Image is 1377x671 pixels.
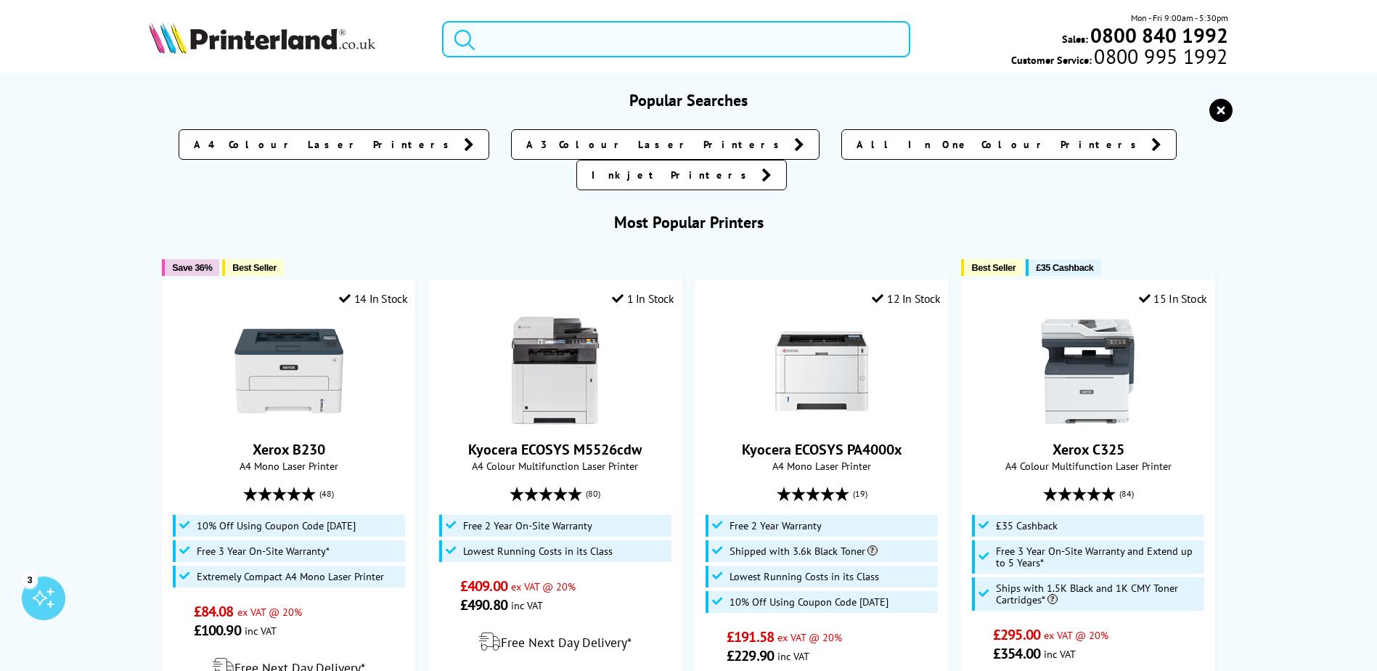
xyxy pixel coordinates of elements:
span: inc VAT [245,624,277,638]
span: ex VAT @ 20% [511,579,576,593]
span: inc VAT [511,598,543,612]
span: Mon - Fri 9:00am - 5:30pm [1131,11,1228,25]
span: A4 Mono Laser Printer [170,459,407,473]
span: A4 Colour Multifunction Laser Printer [969,459,1206,473]
span: £229.90 [727,646,774,665]
img: Kyocera ECOSYS M5526cdw [501,317,610,426]
span: Free 3 Year On-Site Warranty and Extend up to 5 Years* [996,545,1201,569]
a: Printerland Logo [149,22,424,57]
span: £84.08 [194,602,234,621]
a: 0800 840 1992 [1088,28,1228,42]
span: (84) [1119,480,1134,508]
h3: Most Popular Printers [149,212,1227,232]
a: Xerox C325 [1034,414,1143,428]
span: (19) [853,480,867,508]
span: Lowest Running Costs in its Class [730,571,879,582]
span: £409.00 [460,577,507,595]
span: £191.58 [727,627,774,646]
div: 12 In Stock [872,291,940,306]
span: 10% Off Using Coupon Code [DATE] [197,520,356,532]
button: Save 36% [162,259,219,276]
span: Customer Service: [1011,49,1227,67]
span: inc VAT [1044,647,1076,661]
span: ex VAT @ 20% [1044,628,1108,642]
a: Xerox B230 [234,414,343,428]
input: Search prod [442,21,910,57]
span: Shipped with 3.6k Black Toner [730,545,878,557]
a: Kyocera ECOSYS PA4000x [767,414,876,428]
span: £354.00 [993,644,1040,663]
span: inc VAT [777,649,809,663]
span: Ships with 1.5K Black and 1K CMY Toner Cartridges* [996,582,1201,606]
a: Kyocera ECOSYS M5526cdw [501,414,610,428]
img: Xerox B230 [234,317,343,426]
button: Best Seller [222,259,284,276]
span: A4 Colour Laser Printers [194,137,457,152]
button: £35 Cashback [1026,259,1100,276]
img: Xerox C325 [1034,317,1143,426]
a: Kyocera ECOSYS M5526cdw [468,440,642,459]
span: £35 Cashback [1036,262,1093,273]
span: Lowest Running Costs in its Class [463,545,613,557]
span: ex VAT @ 20% [777,630,842,644]
span: £490.80 [460,595,507,614]
h3: Popular Searches [149,90,1227,110]
span: £295.00 [993,625,1040,644]
span: A4 Mono Laser Printer [703,459,940,473]
span: Save 36% [172,262,212,273]
div: 3 [22,572,38,587]
span: A4 Colour Multifunction Laser Printer [436,459,674,473]
div: modal_delivery [436,622,674,662]
button: Best Seller [961,259,1023,276]
span: Best Seller [232,262,277,273]
span: ex VAT @ 20% [237,605,302,619]
span: 10% Off Using Coupon Code [DATE] [730,596,888,608]
b: 0800 840 1992 [1090,22,1228,49]
span: Sales: [1062,32,1088,46]
a: Xerox B230 [253,440,325,459]
span: Best Seller [971,262,1016,273]
a: Kyocera ECOSYS PA4000x [742,440,902,459]
span: £100.90 [194,621,241,640]
div: 14 In Stock [339,291,407,306]
span: (80) [586,480,600,508]
span: (48) [319,480,334,508]
a: A4 Colour Laser Printers [179,129,489,160]
a: Xerox C325 [1053,440,1124,459]
a: Inkjet Printers [576,160,787,190]
div: 15 In Stock [1139,291,1207,306]
a: A3 Colour Laser Printers [511,129,820,160]
div: 1 In Stock [612,291,674,306]
span: 0800 995 1992 [1092,49,1227,63]
img: Printerland Logo [149,22,375,54]
span: All In One Colour Printers [857,137,1144,152]
a: All In One Colour Printers [841,129,1177,160]
span: £35 Cashback [996,520,1058,532]
span: Free 2 Year Warranty [730,520,822,532]
span: A3 Colour Laser Printers [526,137,787,152]
span: Extremely Compact A4 Mono Laser Printer [197,571,384,582]
img: Kyocera ECOSYS PA4000x [767,317,876,426]
span: Free 2 Year On-Site Warranty [463,520,592,532]
span: Inkjet Printers [592,168,754,182]
span: Free 3 Year On-Site Warranty* [197,545,330,557]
